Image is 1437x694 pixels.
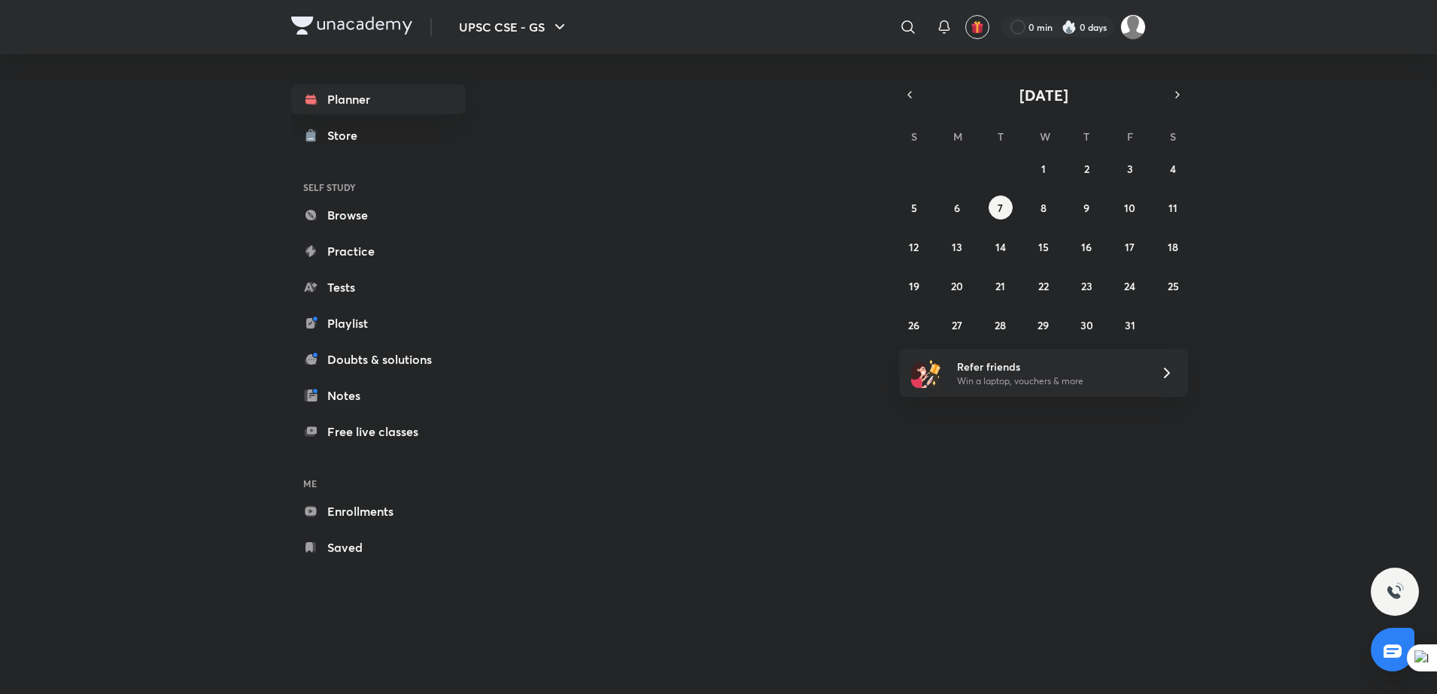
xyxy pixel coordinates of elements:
img: avatar [971,20,984,34]
button: October 13, 2025 [945,235,969,259]
button: October 14, 2025 [989,235,1013,259]
abbr: October 11, 2025 [1168,201,1177,215]
abbr: October 29, 2025 [1037,318,1049,332]
span: [DATE] [1019,85,1068,105]
button: October 28, 2025 [989,313,1013,337]
button: October 18, 2025 [1161,235,1185,259]
h6: SELF STUDY [291,174,466,200]
img: Company Logo [291,17,412,35]
abbr: October 25, 2025 [1168,279,1179,293]
button: October 3, 2025 [1118,156,1142,180]
abbr: October 8, 2025 [1041,201,1047,215]
abbr: October 7, 2025 [998,201,1003,215]
abbr: October 23, 2025 [1081,279,1092,293]
a: Saved [291,532,466,562]
abbr: October 5, 2025 [911,201,917,215]
abbr: October 17, 2025 [1125,240,1135,254]
button: October 30, 2025 [1074,313,1098,337]
abbr: October 3, 2025 [1127,162,1133,176]
a: Doubts & solutions [291,344,466,374]
a: Enrollments [291,496,466,526]
button: October 15, 2025 [1031,235,1056,259]
abbr: Saturday [1170,129,1176,144]
a: Browse [291,200,466,230]
a: Practice [291,236,466,266]
button: October 23, 2025 [1074,274,1098,298]
abbr: October 22, 2025 [1038,279,1049,293]
img: referral [911,358,941,388]
button: October 26, 2025 [902,313,926,337]
abbr: October 2, 2025 [1084,162,1089,176]
abbr: October 1, 2025 [1041,162,1046,176]
button: October 25, 2025 [1161,274,1185,298]
abbr: October 4, 2025 [1170,162,1176,176]
button: October 5, 2025 [902,195,926,220]
abbr: October 10, 2025 [1124,201,1135,215]
button: October 1, 2025 [1031,156,1056,180]
button: October 2, 2025 [1074,156,1098,180]
abbr: Friday [1127,129,1133,144]
h6: Refer friends [957,359,1142,374]
a: Free live classes [291,417,466,447]
abbr: October 31, 2025 [1125,318,1135,332]
button: October 7, 2025 [989,195,1013,220]
abbr: October 13, 2025 [952,240,962,254]
abbr: October 15, 2025 [1038,240,1049,254]
abbr: October 30, 2025 [1080,318,1093,332]
img: Ayushi Singh [1120,14,1146,40]
button: October 21, 2025 [989,274,1013,298]
abbr: October 12, 2025 [909,240,919,254]
button: October 4, 2025 [1161,156,1185,180]
button: October 29, 2025 [1031,313,1056,337]
button: October 24, 2025 [1118,274,1142,298]
button: October 17, 2025 [1118,235,1142,259]
abbr: Wednesday [1040,129,1050,144]
abbr: October 9, 2025 [1083,201,1089,215]
button: avatar [965,15,989,39]
button: October 6, 2025 [945,195,969,220]
button: October 16, 2025 [1074,235,1098,259]
button: October 8, 2025 [1031,195,1056,220]
p: Win a laptop, vouchers & more [957,374,1142,388]
abbr: Monday [953,129,962,144]
button: October 22, 2025 [1031,274,1056,298]
abbr: October 18, 2025 [1168,240,1178,254]
h6: ME [291,471,466,496]
button: October 20, 2025 [945,274,969,298]
a: Notes [291,380,466,411]
button: October 19, 2025 [902,274,926,298]
a: Store [291,120,466,150]
abbr: October 20, 2025 [951,279,963,293]
button: UPSC CSE - GS [450,12,578,42]
button: October 10, 2025 [1118,195,1142,220]
abbr: October 21, 2025 [995,279,1005,293]
a: Playlist [291,308,466,338]
div: Store [327,126,366,144]
button: October 9, 2025 [1074,195,1098,220]
abbr: October 16, 2025 [1081,240,1092,254]
button: October 11, 2025 [1161,195,1185,220]
abbr: Sunday [911,129,917,144]
img: streak [1062,20,1077,35]
abbr: October 24, 2025 [1124,279,1135,293]
abbr: October 26, 2025 [908,318,919,332]
a: Planner [291,84,466,114]
button: October 12, 2025 [902,235,926,259]
a: Tests [291,272,466,302]
a: Company Logo [291,17,412,38]
button: October 31, 2025 [1118,313,1142,337]
button: [DATE] [920,84,1167,105]
abbr: Thursday [1083,129,1089,144]
abbr: Tuesday [998,129,1004,144]
abbr: October 27, 2025 [952,318,962,332]
abbr: October 28, 2025 [995,318,1006,332]
abbr: October 6, 2025 [954,201,960,215]
button: October 27, 2025 [945,313,969,337]
abbr: October 19, 2025 [909,279,919,293]
abbr: October 14, 2025 [995,240,1006,254]
img: ttu [1386,583,1404,601]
